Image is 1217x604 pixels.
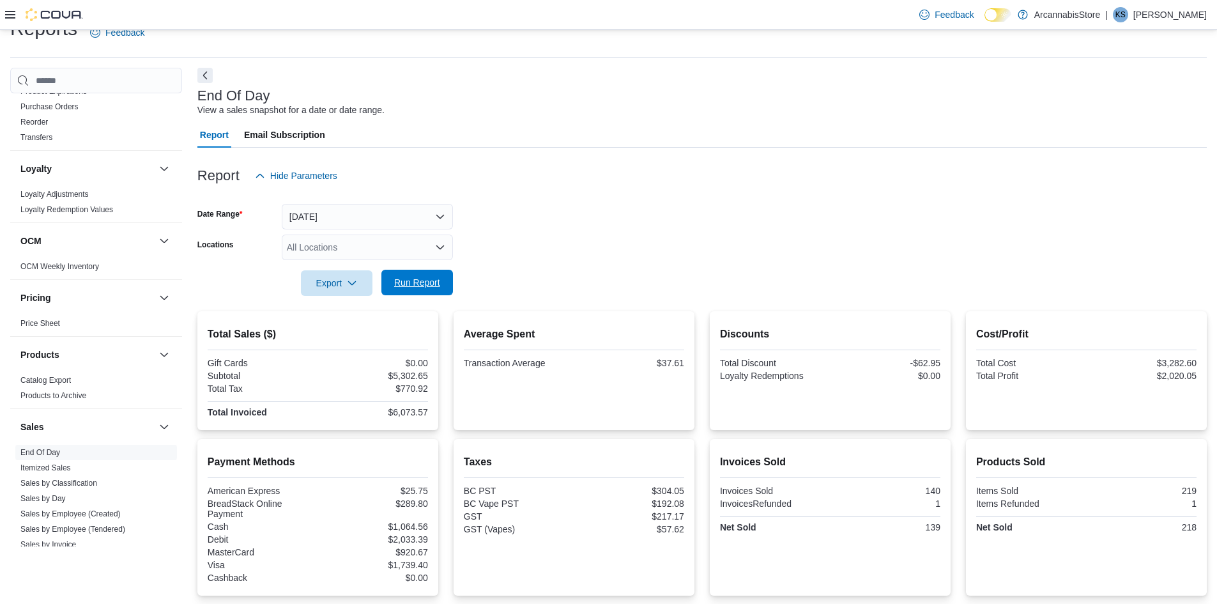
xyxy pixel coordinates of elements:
div: $3,282.60 [1089,358,1197,368]
a: Feedback [914,2,979,27]
div: 219 [1089,486,1197,496]
h2: Average Spent [464,327,684,342]
div: $289.80 [320,499,428,509]
p: | [1105,7,1108,22]
h2: Discounts [720,327,940,342]
div: $57.62 [576,524,684,534]
label: Locations [197,240,234,250]
h3: OCM [20,235,42,247]
span: Hide Parameters [270,169,337,182]
div: Cash [208,522,316,532]
div: American Express [208,486,316,496]
h2: Total Sales ($) [208,327,428,342]
div: Products [10,373,182,408]
div: Total Profit [976,371,1084,381]
button: Pricing [157,290,172,306]
img: Cova [26,8,83,21]
div: Loyalty Redemptions [720,371,828,381]
div: $192.08 [576,499,684,509]
a: End Of Day [20,448,60,457]
div: 140 [832,486,940,496]
div: OCM [10,259,182,279]
span: Purchase Orders [20,102,79,112]
h3: Report [197,168,240,183]
span: OCM Weekly Inventory [20,261,99,272]
label: Date Range [197,209,243,219]
strong: Total Invoiced [208,407,267,417]
h3: Pricing [20,291,50,304]
div: Total Tax [208,383,316,394]
a: Reorder [20,118,48,127]
div: Visa [208,560,316,570]
h3: Products [20,348,59,361]
div: Items Sold [976,486,1084,496]
div: View a sales snapshot for a date or date range. [197,104,385,117]
div: BC PST [464,486,572,496]
div: 1 [1089,499,1197,509]
a: Products to Archive [20,391,86,400]
div: Cashback [208,573,316,583]
button: Loyalty [157,161,172,176]
span: Reorder [20,117,48,127]
a: Sales by Invoice [20,540,76,549]
a: Feedback [85,20,149,45]
span: Run Report [394,276,440,289]
div: $37.61 [576,358,684,368]
div: $6,073.57 [320,407,428,417]
h2: Payment Methods [208,454,428,470]
div: $1,064.56 [320,522,428,532]
h3: Sales [20,421,44,433]
div: Transaction Average [464,358,572,368]
div: 1 [832,499,940,509]
p: ArcannabisStore [1034,7,1101,22]
span: Catalog Export [20,375,71,385]
span: Sales by Invoice [20,539,76,550]
div: Subtotal [208,371,316,381]
p: [PERSON_NAME] [1133,7,1207,22]
span: Sales by Classification [20,478,97,488]
button: Products [20,348,154,361]
div: $770.92 [320,383,428,394]
a: Price Sheet [20,319,60,328]
div: 139 [832,522,940,532]
div: Kevin Sidhu [1113,7,1128,22]
div: $1,739.40 [320,560,428,570]
span: Sales by Employee (Created) [20,509,121,519]
strong: Net Sold [720,522,756,532]
a: Loyalty Redemption Values [20,205,113,214]
h2: Products Sold [976,454,1197,470]
span: KS [1115,7,1126,22]
div: BreadStack Online Payment [208,499,316,519]
span: Report [200,122,229,148]
a: Sales by Employee (Created) [20,509,121,518]
span: Sales by Day [20,493,66,504]
a: Sales by Employee (Tendered) [20,525,125,534]
span: Export [309,270,365,296]
button: Sales [20,421,154,433]
h2: Taxes [464,454,684,470]
strong: Net Sold [976,522,1013,532]
div: $25.75 [320,486,428,496]
a: Itemized Sales [20,463,71,472]
div: Loyalty [10,187,182,222]
div: $2,033.39 [320,534,428,545]
div: GST (Vapes) [464,524,572,534]
span: Products to Archive [20,391,86,401]
button: Export [301,270,372,296]
div: GST [464,511,572,522]
a: Sales by Classification [20,479,97,488]
a: Transfers [20,133,52,142]
button: [DATE] [282,204,453,229]
a: Loyalty Adjustments [20,190,89,199]
div: InvoicesRefunded [720,499,828,509]
span: Sales by Employee (Tendered) [20,524,125,534]
button: Products [157,347,172,362]
button: Open list of options [435,242,445,252]
div: Items Refunded [976,499,1084,509]
a: Purchase Orders [20,102,79,111]
div: 218 [1089,522,1197,532]
div: MasterCard [208,547,316,557]
div: $0.00 [320,573,428,583]
button: Hide Parameters [250,163,342,189]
